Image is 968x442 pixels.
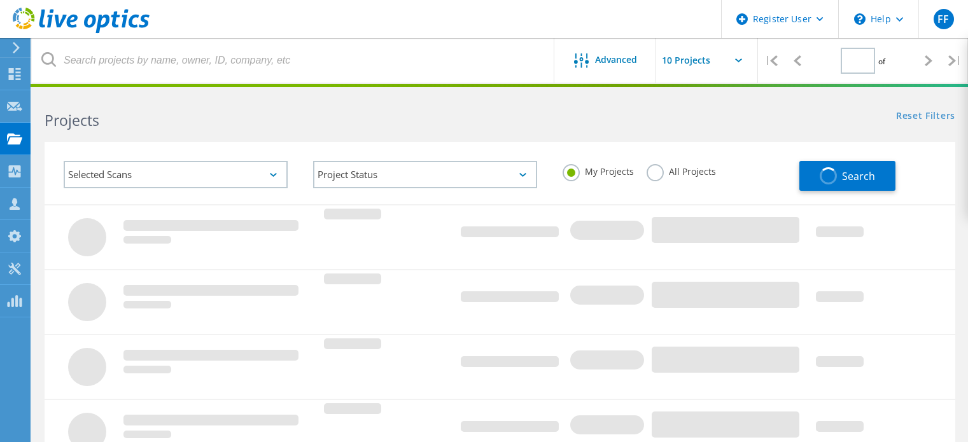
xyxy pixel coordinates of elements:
svg: \n [854,13,866,25]
div: | [942,38,968,83]
div: | [758,38,784,83]
span: Search [842,169,875,183]
label: All Projects [647,164,716,176]
label: My Projects [563,164,634,176]
span: FF [937,14,949,24]
div: Project Status [313,161,537,188]
b: Projects [45,110,99,130]
div: Selected Scans [64,161,288,188]
input: Search projects by name, owner, ID, company, etc [32,38,555,83]
a: Reset Filters [896,111,955,122]
span: Advanced [595,55,637,64]
button: Search [799,161,895,191]
a: Live Optics Dashboard [13,27,150,36]
span: of [878,56,885,67]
